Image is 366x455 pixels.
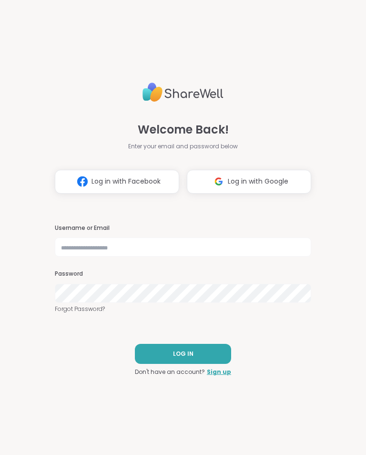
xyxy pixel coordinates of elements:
[207,368,231,376] a: Sign up
[210,173,228,190] img: ShareWell Logomark
[55,170,179,194] button: Log in with Facebook
[135,368,205,376] span: Don't have an account?
[187,170,311,194] button: Log in with Google
[73,173,91,190] img: ShareWell Logomark
[55,305,311,313] a: Forgot Password?
[142,79,224,106] img: ShareWell Logo
[173,350,193,358] span: LOG IN
[55,270,311,278] h3: Password
[228,176,288,186] span: Log in with Google
[138,121,229,138] span: Welcome Back!
[55,224,311,232] h3: Username or Email
[128,142,238,151] span: Enter your email and password below
[91,176,161,186] span: Log in with Facebook
[135,344,231,364] button: LOG IN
